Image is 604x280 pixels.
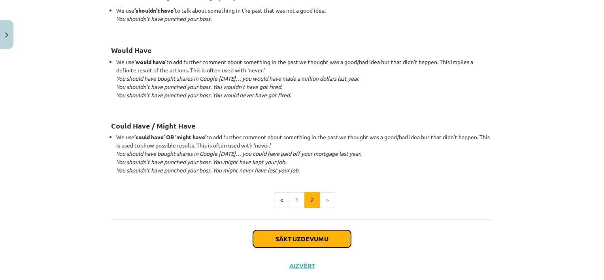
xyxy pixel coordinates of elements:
em: You shouldn’t have punched your boss. You might never have lost your job. [116,166,300,174]
em: You shouldn’t have punched your boss. You wouldn’t have got fired. [116,83,282,90]
strong: ‘shouldn’t have’ [134,7,175,14]
em: You shouldn’t have punched your boss. You would never have got fired. [116,91,291,98]
button: 1 [289,192,305,208]
nav: Page navigation example [111,192,493,208]
button: 2 [304,192,320,208]
p: We use to talk about something in the past that was not a good idea: [116,6,493,31]
img: icon-close-lesson-0947bae3869378f0d4975bcd49f059093ad1ed9edebbc8119c70593378902aed.svg [5,32,8,38]
button: Aizvērt [287,262,317,270]
button: « [274,192,289,208]
strong: Would Have [111,45,152,55]
strong: ‘would have’ [134,58,166,65]
li: We use to add further comment about something in the past we thought was a good/bad idea but that... [116,58,493,108]
li: We use to add further comment about something in the past we thought was a good/bad idea but that... [116,133,493,174]
em: You should have bought shares in Google [DATE]… you could have paid off your mortgage last year. [116,150,361,157]
em: You should have bought shares in Google [DATE]… you would have made a million dollars last year. [116,75,359,82]
strong: Could Have / Might Have [111,121,196,130]
em: You shouldn’t have punched your boss. You might have kept your job. [116,158,286,165]
button: Sākt uzdevumu [253,230,351,248]
em: You shouldn’t have punched your boss. [116,15,211,22]
strong: ‘could have’ OR ‘might have’ [134,133,206,140]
